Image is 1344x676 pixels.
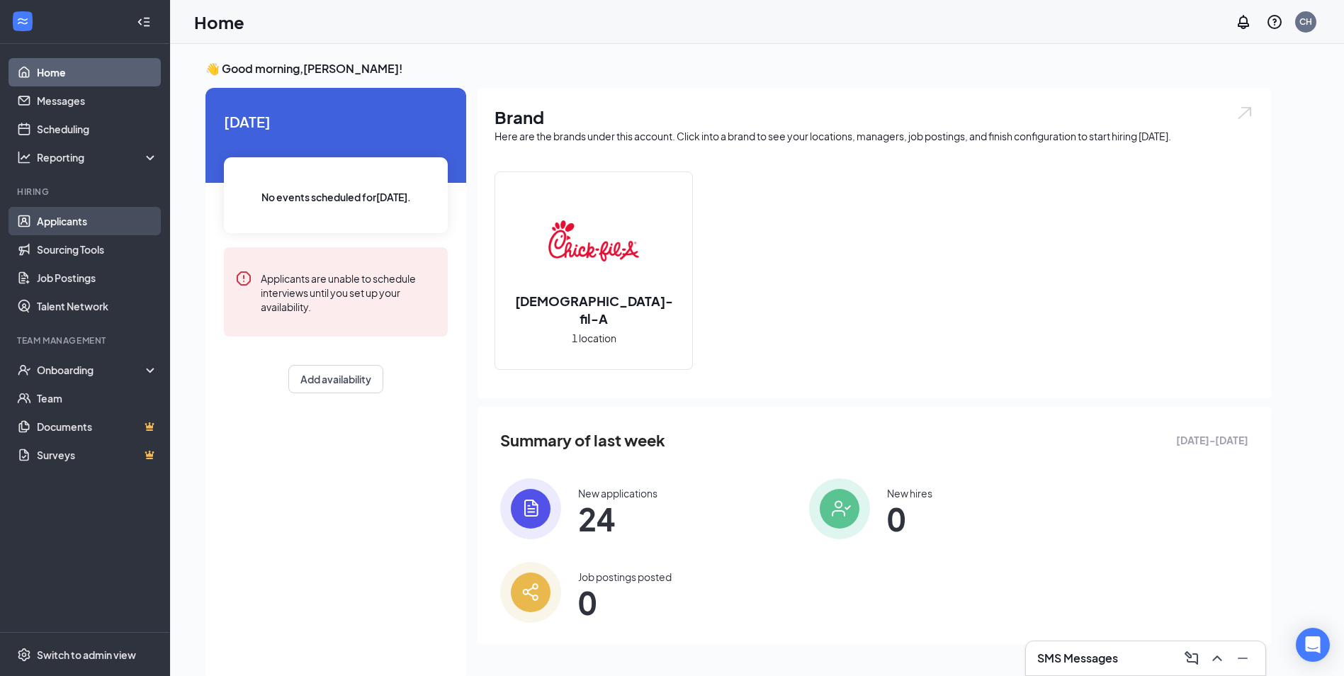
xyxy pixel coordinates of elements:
span: [DATE] - [DATE] [1176,432,1248,448]
div: Reporting [37,150,159,164]
a: Messages [37,86,158,115]
button: ChevronUp [1206,647,1229,670]
svg: WorkstreamLogo [16,14,30,28]
span: 0 [578,590,672,615]
span: 24 [578,506,657,531]
svg: QuestionInfo [1266,13,1283,30]
div: Onboarding [37,363,146,377]
a: Sourcing Tools [37,235,158,264]
img: icon [500,478,561,539]
svg: UserCheck [17,363,31,377]
span: 0 [887,506,932,531]
a: Home [37,58,158,86]
img: open.6027fd2a22e1237b5b06.svg [1236,105,1254,121]
img: icon [500,562,561,623]
button: ComposeMessage [1180,647,1203,670]
span: 1 location [572,330,616,346]
div: Job postings posted [578,570,672,584]
svg: Minimize [1234,650,1251,667]
div: New applications [578,486,657,500]
a: Applicants [37,207,158,235]
h1: Brand [495,105,1254,129]
svg: ComposeMessage [1183,650,1200,667]
span: Summary of last week [500,428,665,453]
svg: Collapse [137,15,151,29]
span: [DATE] [224,111,448,133]
svg: ChevronUp [1209,650,1226,667]
h3: 👋 Good morning, [PERSON_NAME] ! [205,61,1271,77]
img: icon [809,478,870,539]
div: Hiring [17,186,155,198]
div: Applicants are unable to schedule interviews until you set up your availability. [261,270,436,314]
a: Job Postings [37,264,158,292]
div: CH [1299,16,1312,28]
div: Team Management [17,334,155,347]
h1: Home [194,10,244,34]
a: Scheduling [37,115,158,143]
a: DocumentsCrown [37,412,158,441]
button: Minimize [1231,647,1254,670]
a: Talent Network [37,292,158,320]
svg: Analysis [17,150,31,164]
span: No events scheduled for [DATE] . [261,189,411,205]
div: Here are the brands under this account. Click into a brand to see your locations, managers, job p... [495,129,1254,143]
img: Chick-fil-A [548,196,639,286]
button: Add availability [288,365,383,393]
a: SurveysCrown [37,441,158,469]
div: Switch to admin view [37,648,136,662]
svg: Notifications [1235,13,1252,30]
svg: Settings [17,648,31,662]
svg: Error [235,270,252,287]
h2: [DEMOGRAPHIC_DATA]-fil-A [495,292,692,327]
div: New hires [887,486,932,500]
a: Team [37,384,158,412]
div: Open Intercom Messenger [1296,628,1330,662]
h3: SMS Messages [1037,650,1118,666]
